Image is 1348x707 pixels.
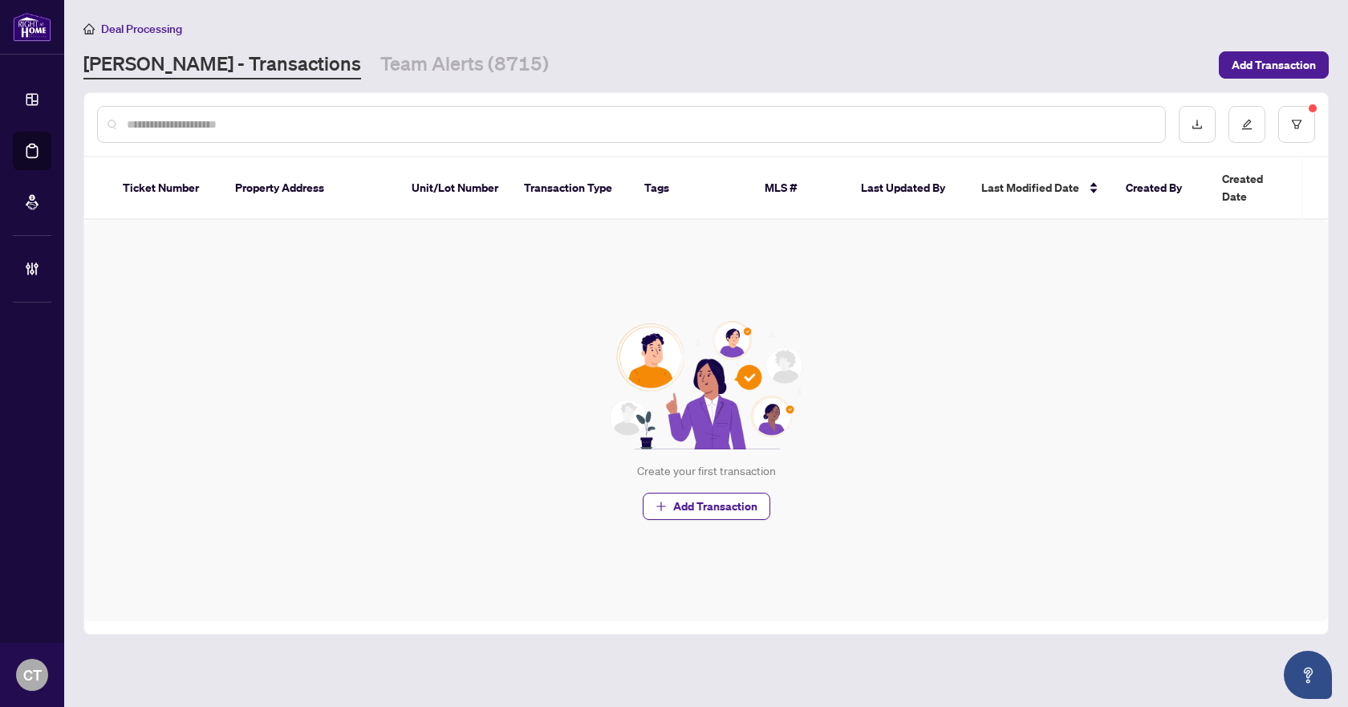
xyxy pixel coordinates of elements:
th: Tags [631,157,752,220]
button: edit [1228,106,1265,143]
span: home [83,23,95,35]
th: Last Modified Date [968,157,1113,220]
span: Last Modified Date [981,179,1079,197]
th: Created By [1113,157,1209,220]
a: Team Alerts (8715) [380,51,549,79]
div: Create your first transaction [637,462,776,480]
span: download [1192,119,1203,130]
button: Add Transaction [1219,51,1329,79]
button: Add Transaction [643,493,770,520]
th: MLS # [752,157,848,220]
span: Deal Processing [101,22,182,36]
span: Created Date [1222,170,1289,205]
th: Last Updated By [848,157,968,220]
th: Ticket Number [110,157,222,220]
span: CT [23,664,42,686]
button: Open asap [1284,651,1332,699]
span: plus [656,501,667,512]
a: [PERSON_NAME] - Transactions [83,51,361,79]
button: filter [1278,106,1315,143]
th: Transaction Type [511,157,631,220]
button: download [1179,106,1216,143]
img: Null State Icon [603,321,810,449]
th: Property Address [222,157,399,220]
span: edit [1241,119,1253,130]
th: Unit/Lot Number [399,157,511,220]
th: Created Date [1209,157,1322,220]
span: Add Transaction [673,494,757,519]
span: filter [1291,119,1302,130]
img: logo [13,12,51,42]
span: Add Transaction [1232,52,1316,78]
